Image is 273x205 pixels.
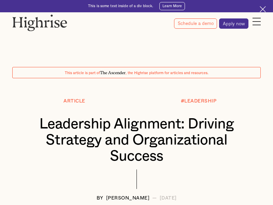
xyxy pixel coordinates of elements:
div: BY [97,196,103,201]
div: [DATE] [160,196,177,201]
img: Highrise logo [12,14,67,31]
img: Cross icon [260,6,266,12]
a: Schedule a demo [174,18,217,29]
span: , the Highrise platform for articles and resources. [126,71,209,75]
a: Learn More [159,2,185,10]
div: #LEADERSHIP [181,99,217,104]
span: This article is part of [65,71,100,75]
span: The Ascender [100,69,126,74]
h1: Leadership Alignment: Driving Strategy and Organizational Success [23,116,250,164]
div: — [152,196,157,201]
div: Article [63,99,85,104]
a: Apply now [219,18,248,29]
div: This is some text inside of a div block. [88,4,153,9]
div: [PERSON_NAME] [106,196,150,201]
